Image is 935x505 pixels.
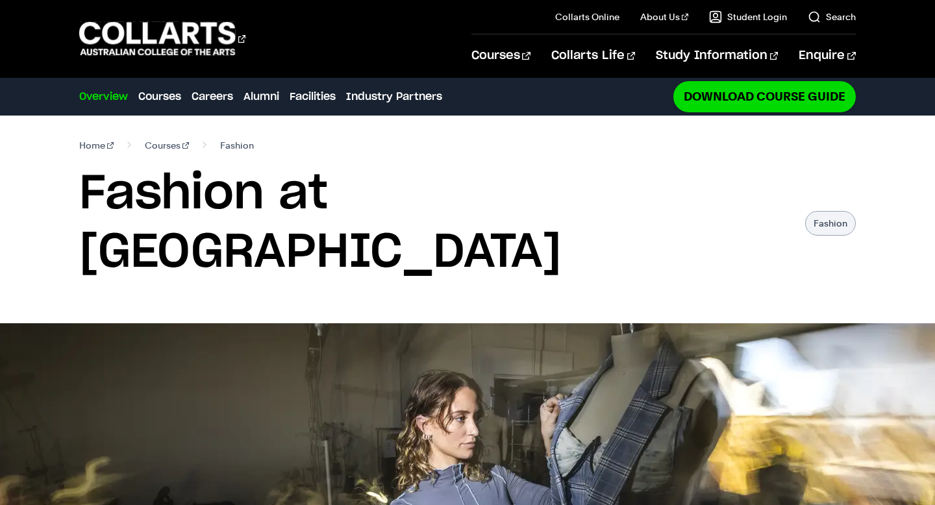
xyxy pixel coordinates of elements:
a: Courses [138,89,181,105]
div: Go to homepage [79,20,245,57]
span: Fashion [220,136,254,154]
a: Courses [471,34,530,77]
a: Enquire [799,34,855,77]
p: Fashion [805,211,856,236]
a: Alumni [243,89,279,105]
a: Study Information [656,34,778,77]
a: Overview [79,89,128,105]
a: Home [79,136,114,154]
a: Download Course Guide [673,81,856,112]
h1: Fashion at [GEOGRAPHIC_DATA] [79,165,792,282]
a: Search [808,10,856,23]
a: Careers [192,89,233,105]
a: Industry Partners [346,89,442,105]
a: Student Login [709,10,787,23]
a: Collarts Online [555,10,619,23]
a: Facilities [290,89,336,105]
a: Courses [145,136,189,154]
a: Collarts Life [551,34,635,77]
a: About Us [640,10,688,23]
